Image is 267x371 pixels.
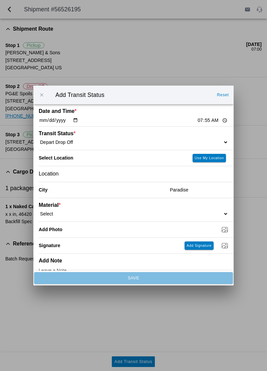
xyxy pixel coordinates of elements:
ion-button: Reset [214,90,232,100]
ion-label: Material [39,202,181,208]
ion-title: Add Transit Status [49,92,214,99]
ion-label: Transit Status [39,131,181,137]
span: Location [39,171,59,177]
label: Signature [39,243,60,248]
label: Select Location [39,155,73,161]
ion-button: Add Signature [185,241,214,250]
ion-label: City [39,187,165,192]
ion-label: Add Note [39,258,181,264]
ion-button: Use My Location [193,154,226,162]
ion-label: Date and Time [39,108,181,114]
